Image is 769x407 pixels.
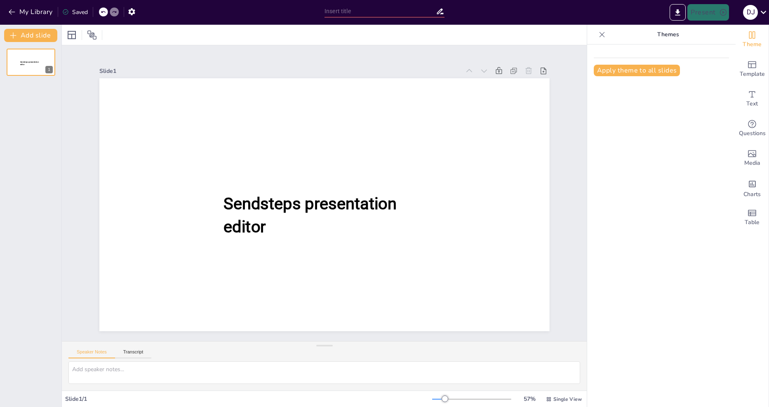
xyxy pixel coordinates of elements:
button: Apply theme to all slides [594,65,680,76]
span: Template [740,70,765,79]
span: Sendsteps presentation editor [223,194,397,236]
span: Media [744,159,760,168]
button: Present [687,4,729,21]
span: Theme [743,40,762,49]
div: D J [743,5,758,20]
div: Saved [62,8,88,16]
button: Transcript [115,349,152,358]
div: 57 % [520,395,539,403]
div: Add a table [736,203,769,232]
span: Questions [739,129,766,138]
button: D J [743,4,758,21]
button: Add slide [4,29,57,42]
div: Get real-time input from your audience [736,114,769,143]
div: Layout [65,28,78,42]
span: Charts [743,190,761,199]
span: Single View [553,396,582,402]
div: Add images, graphics, shapes or video [736,143,769,173]
button: Speaker Notes [68,349,115,358]
span: Text [746,99,758,108]
span: Table [745,218,760,227]
span: Position [87,30,97,40]
div: 1 [45,66,53,73]
div: 1 [7,49,55,76]
div: Slide 1 / 1 [65,395,432,403]
button: Export to PowerPoint [670,4,686,21]
div: Add text boxes [736,84,769,114]
p: Themes [609,25,727,44]
div: Add ready made slides [736,54,769,84]
div: Change the overall theme [736,25,769,54]
div: Slide 1 [99,67,461,75]
div: Add charts and graphs [736,173,769,203]
input: Insert title [325,5,436,17]
span: Sendsteps presentation editor [20,61,39,65]
button: My Library [6,5,56,19]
